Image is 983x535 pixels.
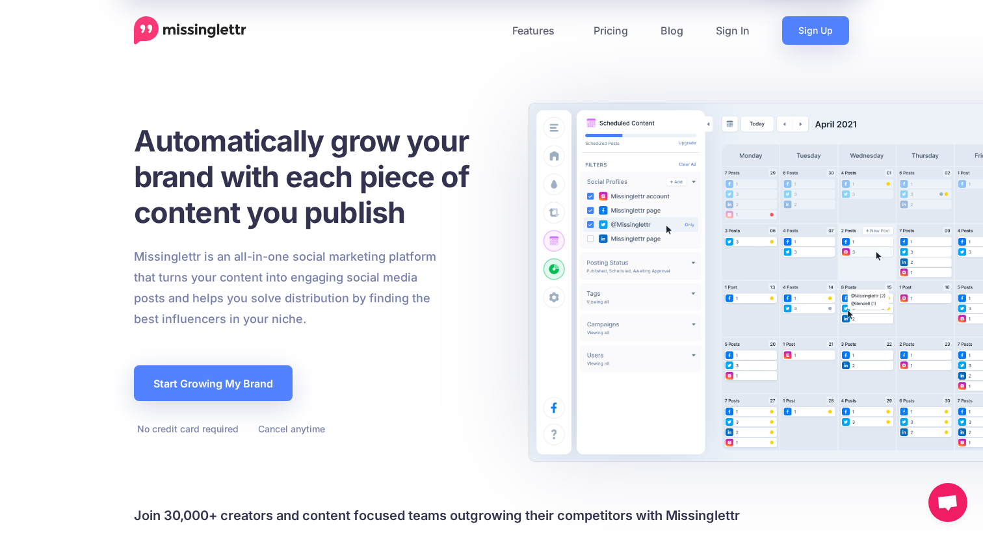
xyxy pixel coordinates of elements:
[644,16,700,45] a: Blog
[134,421,239,437] li: No credit card required
[700,16,766,45] a: Sign In
[577,16,644,45] a: Pricing
[134,16,246,45] a: Home
[134,123,501,230] h1: Automatically grow your brand with each piece of content you publish
[782,16,849,45] a: Sign Up
[928,483,967,522] div: Open chat
[255,421,325,437] li: Cancel anytime
[134,365,293,401] a: Start Growing My Brand
[496,16,577,45] a: Features
[134,246,437,330] p: Missinglettr is an all-in-one social marketing platform that turns your content into engaging soc...
[134,505,849,526] h4: Join 30,000+ creators and content focused teams outgrowing their competitors with Missinglettr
